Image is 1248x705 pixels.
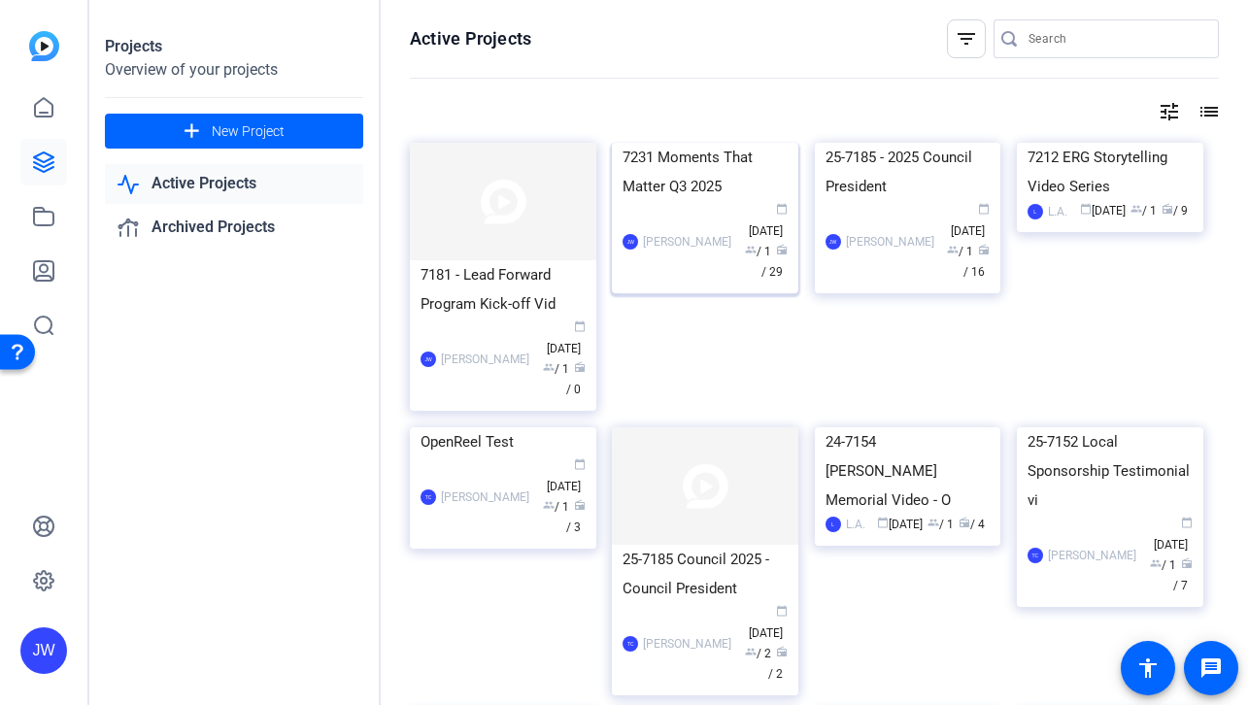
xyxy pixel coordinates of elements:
[1028,204,1043,219] div: L
[877,518,923,531] span: [DATE]
[1028,548,1043,563] div: TC
[543,361,555,373] span: group
[959,517,970,528] span: radio
[1028,143,1193,201] div: 7212 ERG Storytelling Video Series
[421,352,436,367] div: JW
[1199,656,1223,680] mat-icon: message
[105,35,363,58] div: Projects
[776,244,788,255] span: radio
[1048,202,1067,221] div: L.A.
[776,646,788,657] span: radio
[105,164,363,204] a: Active Projects
[543,362,569,376] span: / 1
[1029,27,1203,50] input: Search
[955,27,978,50] mat-icon: filter_list
[877,517,889,528] span: calendar_today
[846,232,934,252] div: [PERSON_NAME]
[928,518,954,531] span: / 1
[1080,204,1126,218] span: [DATE]
[1080,203,1092,215] span: calendar_today
[1181,517,1193,528] span: calendar_today
[749,606,788,640] span: [DATE]
[574,320,586,332] span: calendar_today
[1162,204,1188,218] span: / 9
[212,121,285,142] span: New Project
[566,362,586,396] span: / 0
[105,114,363,149] button: New Project
[1028,427,1193,515] div: 25-7152 Local Sponsorship Testimonial vi
[1162,203,1173,215] span: radio
[768,647,788,681] span: / 2
[1196,100,1219,123] mat-icon: list
[105,58,363,82] div: Overview of your projects
[1048,546,1136,565] div: [PERSON_NAME]
[566,500,586,534] span: / 3
[105,208,363,248] a: Archived Projects
[1181,557,1193,569] span: radio
[543,499,555,511] span: group
[745,244,757,255] span: group
[1150,558,1176,572] span: / 1
[745,647,771,660] span: / 2
[547,459,586,493] span: [DATE]
[1150,557,1162,569] span: group
[776,203,788,215] span: calendar_today
[421,489,436,505] div: TC
[421,427,586,456] div: OpenReel Test
[959,518,985,531] span: / 4
[643,634,731,654] div: [PERSON_NAME]
[826,517,841,532] div: L
[745,646,757,657] span: group
[978,244,990,255] span: radio
[410,27,531,50] h1: Active Projects
[826,143,991,201] div: 25-7185 - 2025 Council President
[928,517,939,528] span: group
[776,605,788,617] span: calendar_today
[574,361,586,373] span: radio
[543,500,569,514] span: / 1
[441,350,529,369] div: [PERSON_NAME]
[1173,558,1193,592] span: / 7
[20,627,67,674] div: JW
[623,143,788,201] div: 7231 Moments That Matter Q3 2025
[1130,204,1157,218] span: / 1
[826,427,991,515] div: 24-7154 [PERSON_NAME] Memorial Video - O
[978,203,990,215] span: calendar_today
[180,119,204,144] mat-icon: add
[1154,518,1193,552] span: [DATE]
[745,245,771,258] span: / 1
[643,232,731,252] div: [PERSON_NAME]
[421,260,586,319] div: 7181 - Lead Forward Program Kick-off Vid
[1136,656,1160,680] mat-icon: accessibility
[846,515,865,534] div: L.A.
[826,234,841,250] div: JW
[623,234,638,250] div: JW
[947,245,973,258] span: / 1
[947,244,959,255] span: group
[574,499,586,511] span: radio
[574,458,586,470] span: calendar_today
[29,31,59,61] img: blue-gradient.svg
[623,545,788,603] div: 25-7185 Council 2025 - Council President
[1130,203,1142,215] span: group
[441,487,529,507] div: [PERSON_NAME]
[623,636,638,652] div: TC
[1158,100,1181,123] mat-icon: tune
